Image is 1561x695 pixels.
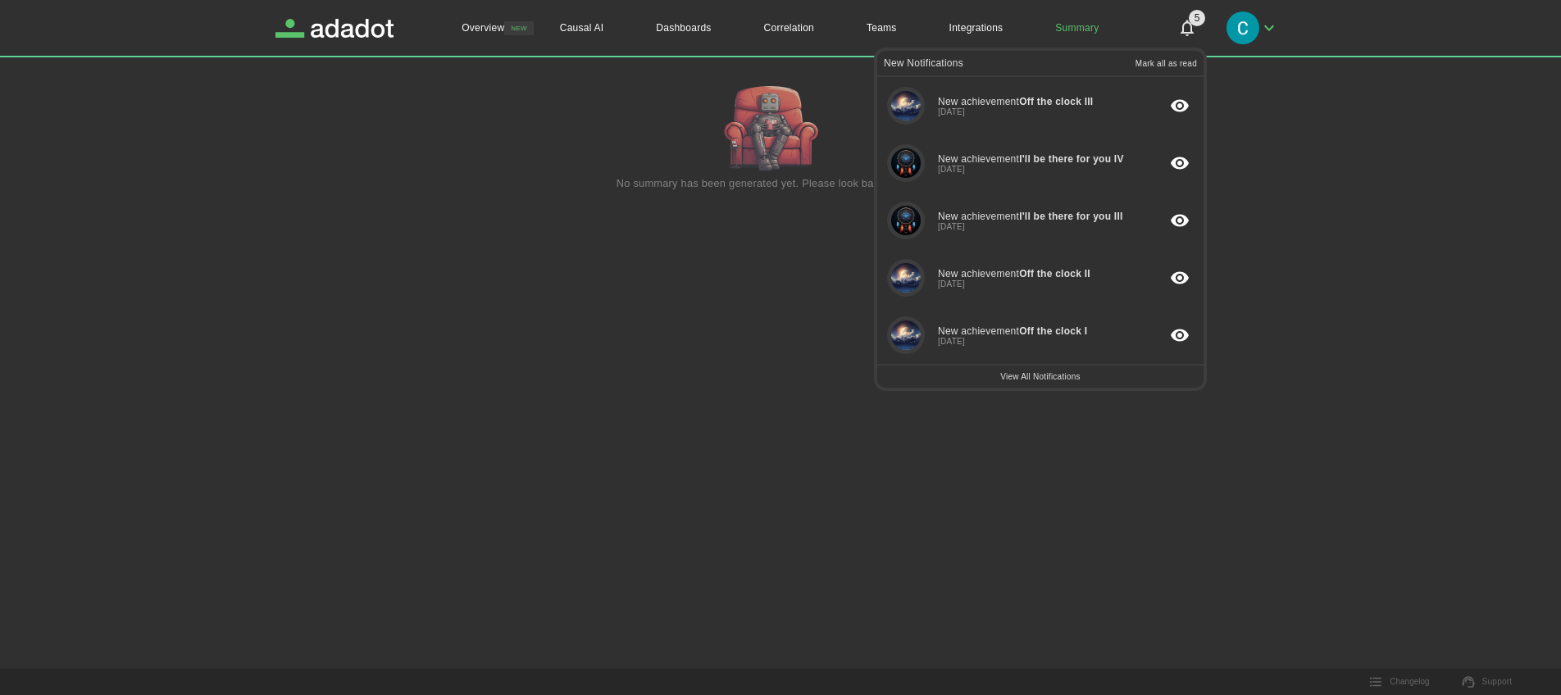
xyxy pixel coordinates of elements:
p: New Notifications [884,57,963,69]
span: I'll be there for you IV [1019,153,1124,165]
span: Off the clock I [1019,325,1087,337]
a: New achievementOff the clock II [938,268,1090,279]
img: totalDaysWithLongHours_greaterthan_tier1.png [891,320,921,350]
span: [DATE] [938,337,1087,346]
button: Changelog [1360,670,1439,694]
img: totalDaysWithOOHC_greaterthan_tier3.png [891,206,921,235]
span: [DATE] [938,107,1093,116]
p: Mark all as read [1135,59,1197,68]
p: View All Notifications [884,372,1197,381]
a: New achievementOff the clock I [938,325,1087,337]
span: No summary has been generated yet. Please look back [DATE]! [617,177,926,189]
span: [DATE] [938,279,1090,288]
button: Notifications [1167,8,1207,48]
a: New achievementI'll be there for you IV [938,153,1124,165]
a: New achievementOff the clock III [938,96,1093,107]
span: [DATE] [938,222,1123,231]
a: Adadot Homepage [275,19,394,38]
img: totalDaysWithOOHC_greaterthan_tier4.png [891,148,921,178]
span: 5 [1189,10,1205,26]
span: Off the clock III [1019,96,1093,107]
a: Support [1453,670,1522,694]
span: I'll be there for you III [1019,211,1122,222]
span: Off the clock II [1019,268,1090,279]
button: Christos Kavallaris [1220,7,1286,49]
a: New achievementI'll be there for you III [938,211,1123,222]
span: [DATE] [938,165,1124,174]
img: totalDaysWithLongHours_greaterthan_tier3.png [891,91,921,120]
img: Christos Kavallaris [1226,11,1259,44]
img: totalDaysWithLongHours_greaterthan_tier2.png [891,263,921,293]
img: noDataSummaryLg.png [721,79,820,177]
